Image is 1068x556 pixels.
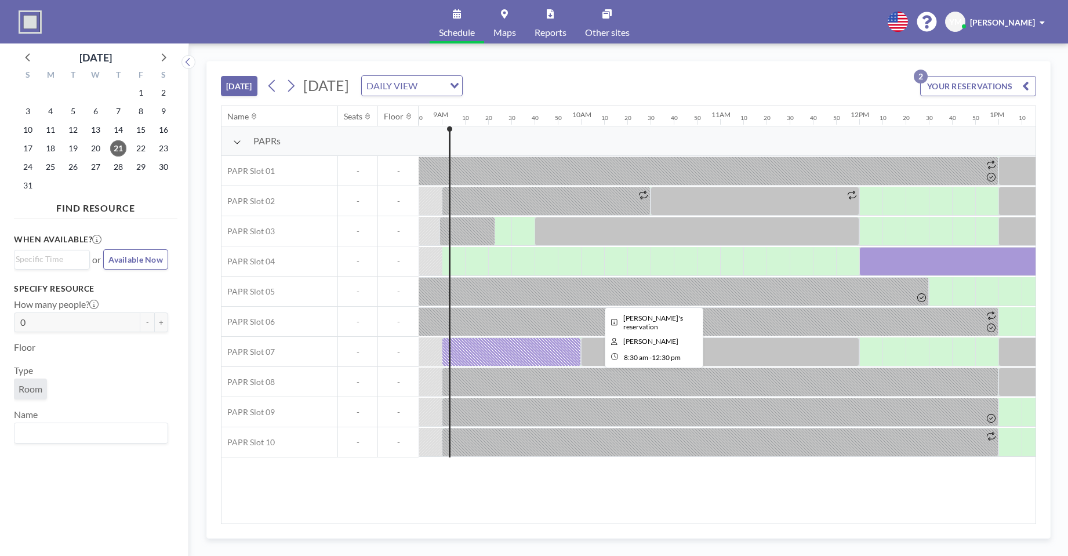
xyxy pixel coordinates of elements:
div: 20 [764,114,771,122]
span: Monday, August 11, 2025 [42,122,59,138]
span: Sunday, August 17, 2025 [20,140,36,157]
span: [PERSON_NAME] [970,17,1035,27]
span: Other sites [585,28,630,37]
span: - [378,286,419,297]
div: 50 [555,114,562,122]
span: - [338,317,377,327]
span: Maps [493,28,516,37]
span: - [338,377,377,387]
button: [DATE] [221,76,257,96]
div: 50 [833,114,840,122]
span: Yuying Lin [623,337,678,346]
div: [DATE] [79,49,112,66]
span: PAPR Slot 03 [221,226,275,237]
div: 20 [624,114,631,122]
span: PAPR Slot 05 [221,286,275,297]
span: - [338,286,377,297]
span: - [338,166,377,176]
span: Friday, August 1, 2025 [133,85,149,101]
span: 8:30 AM [624,353,648,362]
div: 10 [740,114,747,122]
div: 11AM [711,110,731,119]
span: PAPR Slot 07 [221,347,275,357]
span: DAILY VIEW [364,78,420,93]
div: 10 [462,114,469,122]
div: 1PM [990,110,1004,119]
span: - [338,196,377,206]
span: or [92,254,101,266]
div: T [107,68,129,83]
div: 10 [880,114,887,122]
div: Seats [344,111,362,122]
h4: FIND RESOURCE [14,198,177,214]
span: PAPR Slot 04 [221,256,275,267]
span: - [378,226,419,237]
span: - [378,256,419,267]
span: PAPRs [253,135,281,147]
span: Saturday, August 16, 2025 [155,122,172,138]
span: PAPR Slot 06 [221,317,275,327]
label: How many people? [14,299,99,310]
div: Floor [384,111,404,122]
span: Wednesday, August 13, 2025 [88,122,104,138]
div: T [62,68,85,83]
span: Saturday, August 2, 2025 [155,85,172,101]
button: Available Now [103,249,168,270]
div: 12PM [851,110,869,119]
span: PAPR Slot 01 [221,166,275,176]
p: 2 [914,70,928,83]
span: Tuesday, August 26, 2025 [65,159,81,175]
span: Saturday, August 9, 2025 [155,103,172,119]
div: 30 [508,114,515,122]
div: 10 [601,114,608,122]
div: S [152,68,175,83]
span: - [378,166,419,176]
span: - [338,347,377,357]
input: Search for option [421,78,443,93]
span: Friday, August 22, 2025 [133,140,149,157]
span: Available Now [108,255,163,264]
span: - [338,437,377,448]
div: 40 [949,114,956,122]
span: Sunday, August 3, 2025 [20,103,36,119]
span: Thursday, August 28, 2025 [110,159,126,175]
div: W [85,68,107,83]
span: Saturday, August 30, 2025 [155,159,172,175]
div: 40 [810,114,817,122]
label: Floor [14,341,35,353]
span: 12:30 PM [652,353,681,362]
span: - [378,196,419,206]
span: Sunday, August 24, 2025 [20,159,36,175]
div: 10AM [572,110,591,119]
span: Monday, August 25, 2025 [42,159,59,175]
div: 40 [532,114,539,122]
span: PAPR Slot 02 [221,196,275,206]
span: Thursday, August 14, 2025 [110,122,126,138]
input: Search for option [16,426,161,441]
div: 40 [671,114,678,122]
span: PAPR Slot 09 [221,407,275,417]
span: Monday, August 4, 2025 [42,103,59,119]
span: Room [19,383,42,395]
span: Saturday, August 23, 2025 [155,140,172,157]
div: 9AM [433,110,448,119]
img: organization-logo [19,10,42,34]
span: Tuesday, August 5, 2025 [65,103,81,119]
div: 30 [648,114,655,122]
span: Yuying's reservation [623,314,683,331]
span: - [338,256,377,267]
span: Friday, August 15, 2025 [133,122,149,138]
label: Name [14,409,38,420]
span: Tuesday, August 19, 2025 [65,140,81,157]
div: 30 [787,114,794,122]
input: Search for option [16,253,83,266]
span: - [338,226,377,237]
div: Search for option [362,76,462,96]
span: PAPR Slot 10 [221,437,275,448]
div: Search for option [14,423,168,443]
span: Schedule [439,28,475,37]
span: Wednesday, August 20, 2025 [88,140,104,157]
span: Monday, August 18, 2025 [42,140,59,157]
div: S [17,68,39,83]
h3: Specify resource [14,284,168,294]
